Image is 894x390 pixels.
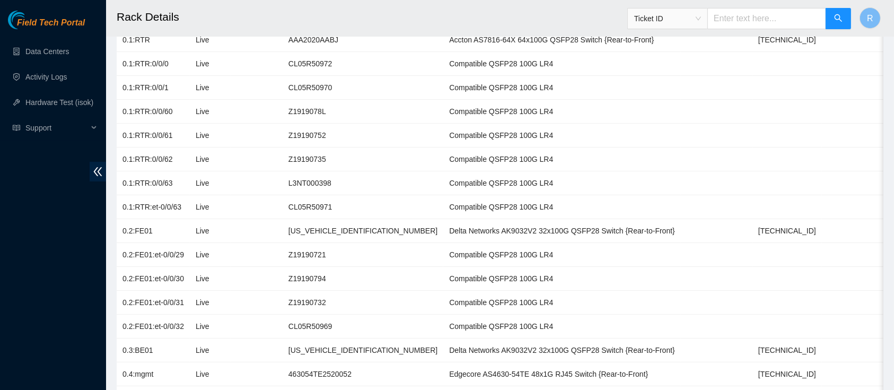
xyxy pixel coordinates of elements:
[190,267,231,291] td: Live
[117,124,190,148] td: 0.1:RTR:0/0/61
[283,315,443,339] td: CL05R50969
[443,100,681,124] td: Compatible QSFP28 100G LR4
[283,28,443,52] td: AAA2020AABJ
[707,8,826,29] input: Enter text here...
[443,362,681,386] td: Edgecore AS4630-54TE 48x1G RJ45 Switch {Rear-to-Front}
[25,117,88,138] span: Support
[443,315,681,339] td: Compatible QSFP28 100G LR4
[752,362,822,386] td: [TECHNICAL_ID]
[90,162,106,181] span: double-left
[190,148,231,171] td: Live
[25,47,69,56] a: Data Centers
[283,362,443,386] td: 463054TE2520052
[867,12,873,25] span: R
[117,100,190,124] td: 0.1:RTR:0/0/60
[752,339,822,362] td: [TECHNICAL_ID]
[443,76,681,100] td: Compatible QSFP28 100G LR4
[190,100,231,124] td: Live
[117,195,190,219] td: 0.1:RTR:et-0/0/63
[25,73,67,81] a: Activity Logs
[117,243,190,267] td: 0.2:FE01:et-0/0/29
[190,124,231,148] td: Live
[283,148,443,171] td: Z19190735
[190,195,231,219] td: Live
[8,19,85,33] a: Akamai TechnologiesField Tech Portal
[443,291,681,315] td: Compatible QSFP28 100G LR4
[443,148,681,171] td: Compatible QSFP28 100G LR4
[283,100,443,124] td: Z1919078L
[117,52,190,76] td: 0.1:RTR:0/0/0
[190,243,231,267] td: Live
[117,267,190,291] td: 0.2:FE01:et-0/0/30
[443,28,681,52] td: Accton AS7816-64X 64x100G QSFP28 Switch {Rear-to-Front}
[443,195,681,219] td: Compatible QSFP28 100G LR4
[117,171,190,195] td: 0.1:RTR:0/0/63
[283,267,443,291] td: Z19190794
[283,219,443,243] td: [US_VEHICLE_IDENTIFICATION_NUMBER]
[752,219,822,243] td: [TECHNICAL_ID]
[117,219,190,243] td: 0.2:FE01
[190,28,231,52] td: Live
[117,28,190,52] td: 0.1:RTR
[117,315,190,339] td: 0.2:FE01:et-0/0/32
[190,291,231,315] td: Live
[8,11,54,29] img: Akamai Technologies
[826,8,851,29] button: search
[283,52,443,76] td: CL05R50972
[117,76,190,100] td: 0.1:RTR:0/0/1
[283,243,443,267] td: Z19190721
[860,7,881,29] button: R
[13,124,20,132] span: read
[190,52,231,76] td: Live
[190,362,231,386] td: Live
[190,76,231,100] td: Live
[117,148,190,171] td: 0.1:RTR:0/0/62
[752,28,822,52] td: [TECHNICAL_ID]
[443,267,681,291] td: Compatible QSFP28 100G LR4
[283,195,443,219] td: CL05R50971
[283,76,443,100] td: CL05R50970
[25,98,93,107] a: Hardware Test (isok)
[443,219,681,243] td: Delta Networks AK9032V2 32x100G QSFP28 Switch {Rear-to-Front}
[117,291,190,315] td: 0.2:FE01:et-0/0/31
[17,18,85,28] span: Field Tech Portal
[117,339,190,362] td: 0.3:BE01
[283,124,443,148] td: Z19190752
[283,339,443,362] td: [US_VEHICLE_IDENTIFICATION_NUMBER]
[443,171,681,195] td: Compatible QSFP28 100G LR4
[190,339,231,362] td: Live
[443,124,681,148] td: Compatible QSFP28 100G LR4
[443,339,681,362] td: Delta Networks AK9032V2 32x100G QSFP28 Switch {Rear-to-Front}
[634,11,701,27] span: Ticket ID
[443,243,681,267] td: Compatible QSFP28 100G LR4
[117,362,190,386] td: 0.4:mgmt
[190,171,231,195] td: Live
[190,315,231,339] td: Live
[283,171,443,195] td: L3NT000398
[283,291,443,315] td: Z19190732
[190,219,231,243] td: Live
[443,52,681,76] td: Compatible QSFP28 100G LR4
[834,14,843,24] span: search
